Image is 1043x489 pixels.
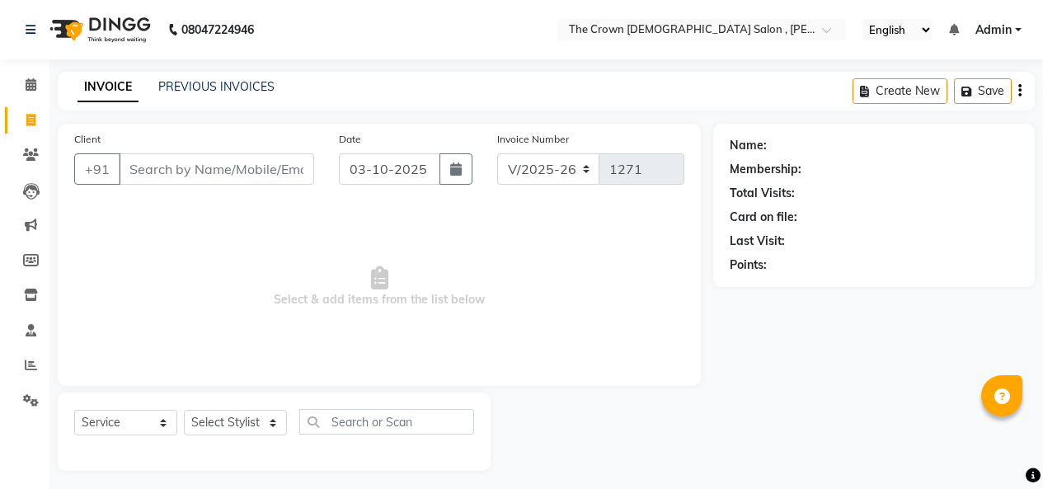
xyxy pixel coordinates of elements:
button: +91 [74,153,120,185]
a: PREVIOUS INVOICES [158,79,275,94]
label: Invoice Number [497,132,569,147]
div: Last Visit: [730,233,785,250]
span: Admin [975,21,1012,39]
span: Select & add items from the list below [74,205,684,369]
button: Save [954,78,1012,104]
button: Create New [853,78,947,104]
div: Membership: [730,161,801,178]
b: 08047224946 [181,7,254,53]
input: Search or Scan [299,409,474,435]
div: Total Visits: [730,185,795,202]
div: Name: [730,137,767,154]
label: Date [339,132,361,147]
input: Search by Name/Mobile/Email/Code [119,153,314,185]
label: Client [74,132,101,147]
iframe: chat widget [974,423,1027,473]
img: logo [42,7,155,53]
div: Card on file: [730,209,797,226]
div: Points: [730,256,767,274]
a: INVOICE [78,73,139,102]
